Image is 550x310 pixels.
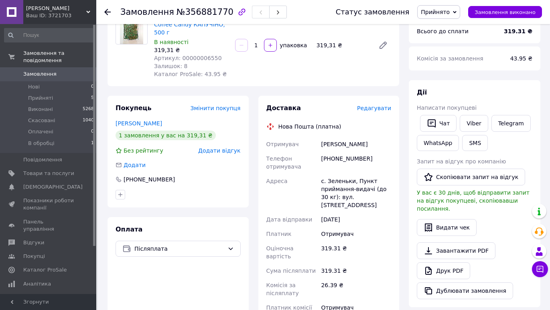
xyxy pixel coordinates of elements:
span: Покупці [23,253,45,260]
span: Дата відправки [266,216,313,223]
button: Чат [420,115,457,132]
span: Скасовані [28,117,55,124]
div: 319.31 ₴ [319,264,393,278]
span: №356881770 [177,7,233,17]
span: У вас є 30 днів, щоб відправити запит на відгук покупцеві, скопіювавши посилання. [417,189,530,212]
span: Дії [417,89,427,96]
span: Повідомлення [23,156,62,163]
span: 43.95 ₴ [510,55,532,62]
span: Післяплата [134,244,224,253]
span: Комісія за післяплату [266,282,299,296]
span: Сума післяплати [266,268,316,274]
div: 319,31 ₴ [154,46,229,54]
span: В обробці [28,140,55,147]
a: WhatsApp [417,135,459,151]
span: Змінити покупця [191,105,241,111]
span: Замовлення та повідомлення [23,50,96,64]
div: [PHONE_NUMBER] [123,175,176,183]
span: Адреса [266,178,288,184]
a: Telegram [491,115,531,132]
div: 319.31 ₴ [319,241,393,264]
b: 319.31 ₴ [504,28,532,34]
span: Додати відгук [198,147,240,154]
span: Каталог ProSale: 43.95 ₴ [154,71,227,77]
span: Прийняті [28,95,53,102]
span: Запит на відгук про компанію [417,158,506,165]
span: Отримувач [266,141,299,147]
a: Друк PDF [417,262,470,279]
span: Прийнято [421,9,450,15]
span: Оціночна вартість [266,245,294,260]
a: [PERSON_NAME] [116,120,162,127]
span: Додати [124,162,146,168]
div: Статус замовлення [336,8,410,16]
div: 1 замовлення у вас на 319,31 ₴ [116,131,216,140]
span: Телефон отримувача [266,155,301,170]
span: 5 [91,95,94,102]
span: Замовлення виконано [475,9,536,15]
span: Платник [266,231,292,237]
span: Покупець [116,104,152,112]
a: Кавові цукерки Make Joy Coffee Candy КАПУЧІНО, 500 г [154,13,226,36]
span: Написати покупцеві [417,105,477,111]
span: Замовлення [120,7,174,17]
span: 0 [91,83,94,91]
span: Комісія за замовлення [417,55,483,62]
div: [PERSON_NAME] [319,137,393,151]
span: Залишок: 8 [154,63,188,69]
span: Всього до сплати [417,28,469,34]
div: 26.39 ₴ [319,278,393,300]
span: 1040 [83,117,94,124]
span: Нові [28,83,40,91]
button: Замовлення виконано [468,6,542,18]
span: Аналітика [23,280,51,288]
span: [DEMOGRAPHIC_DATA] [23,183,83,191]
span: Артикул: 00000006550 [154,55,222,61]
a: Завантажити PDF [417,242,495,259]
span: Доставка [266,104,301,112]
button: Скопіювати запит на відгук [417,169,525,185]
button: SMS [462,135,488,151]
span: Оплата [116,225,142,233]
span: Каталог ProSale [23,266,67,274]
div: Нова Пошта (платна) [276,123,343,131]
div: Отримувач [319,227,393,241]
span: Виконані [28,106,53,113]
input: Пошук [4,28,95,42]
span: Панель управління [23,218,74,233]
div: [DATE] [319,212,393,227]
button: Дублювати замовлення [417,282,513,299]
span: Редагувати [357,105,391,111]
span: Відгуки [23,239,44,246]
div: Повернутися назад [104,8,111,16]
span: ФОП Герасимчук Ю.М. [26,5,86,12]
div: упаковка [278,41,308,49]
div: 319,31 ₴ [313,40,372,51]
img: Кавові цукерки Make Joy Coffee Candy КАПУЧІНО, 500 г [120,13,144,44]
div: [PHONE_NUMBER] [319,151,393,174]
span: Без рейтингу [124,147,163,154]
div: с. Зеленьки, Пункт приймання-видачі (до 30 кг): вул. [STREET_ADDRESS] [319,174,393,212]
span: Показники роботи компанії [23,197,74,211]
a: Viber [460,115,488,132]
span: В наявності [154,39,189,45]
div: Ваш ID: 3721703 [26,12,96,19]
span: 0 [91,128,94,135]
span: Товари та послуги [23,170,74,177]
span: Оплачені [28,128,53,135]
button: Чат з покупцем [532,261,548,277]
button: Видати чек [417,219,477,236]
a: Редагувати [375,37,391,53]
span: 5268 [83,106,94,113]
span: Замовлення [23,70,57,78]
span: 1 [91,140,94,147]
